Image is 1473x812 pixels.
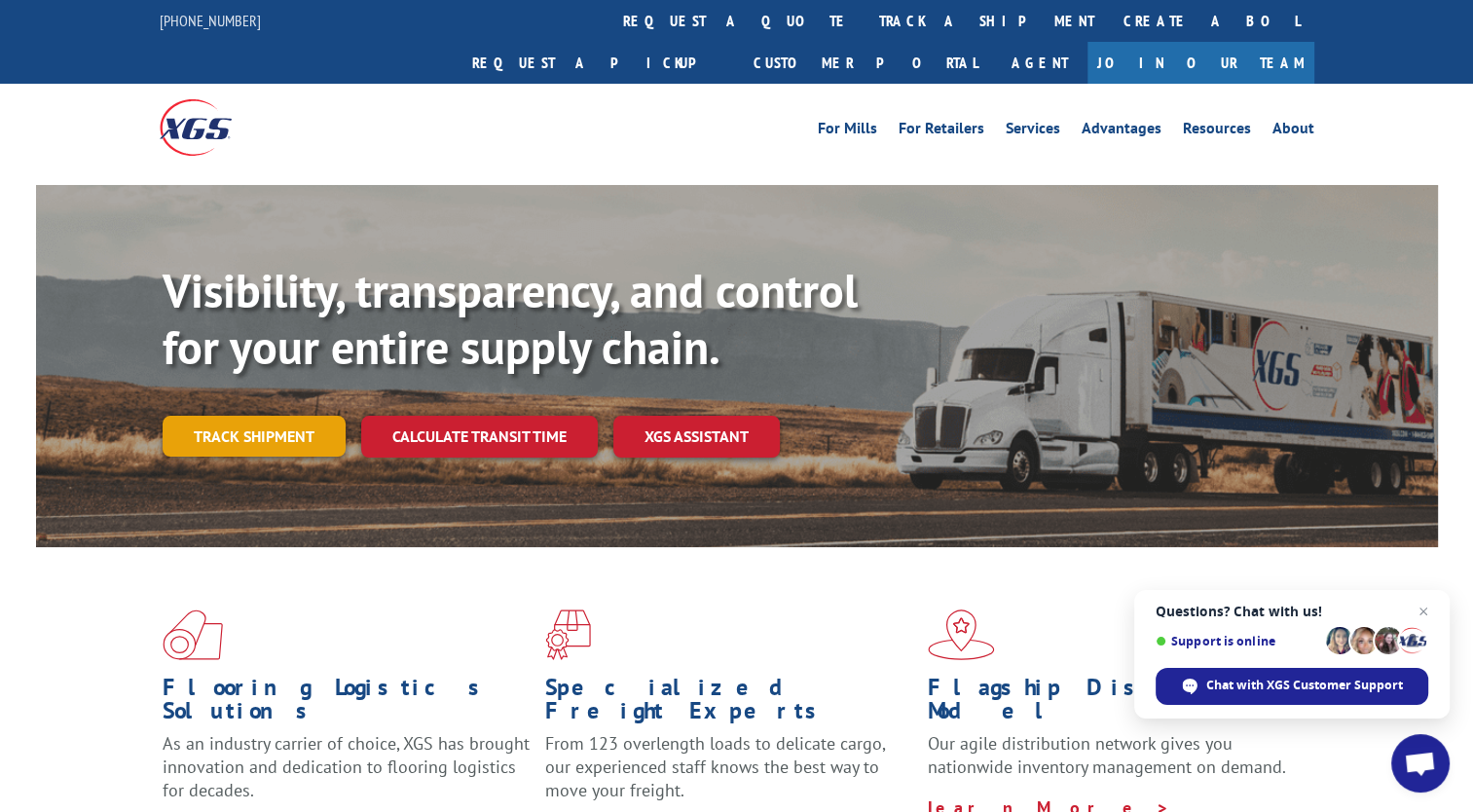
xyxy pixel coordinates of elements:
[928,732,1286,778] span: Our agile distribution network gives you nationwide inventory management on demand.
[1087,42,1314,84] a: Join Our Team
[458,42,739,84] a: Request a pickup
[1391,734,1450,793] div: Open chat
[992,42,1087,84] a: Agent
[545,609,591,660] img: xgs-icon-focused-on-flooring-red
[163,260,858,377] b: Visibility, transparency, and control for your entire supply chain.
[361,416,598,458] a: Calculate transit time
[928,676,1296,732] h1: Flagship Distribution Model
[163,676,531,732] h1: Flooring Logistics Solutions
[1272,121,1314,142] a: About
[1412,600,1435,623] span: Close chat
[1156,634,1319,648] span: Support is online
[1156,604,1428,619] span: Questions? Chat with us!
[613,416,780,458] a: XGS ASSISTANT
[739,42,992,84] a: Customer Portal
[1183,121,1251,142] a: Resources
[163,609,223,660] img: xgs-icon-total-supply-chain-intelligence-red
[899,121,984,142] a: For Retailers
[163,732,530,801] span: As an industry carrier of choice, XGS has brought innovation and dedication to flooring logistics...
[160,11,261,30] a: [PHONE_NUMBER]
[1082,121,1161,142] a: Advantages
[163,416,346,457] a: Track shipment
[818,121,877,142] a: For Mills
[1006,121,1060,142] a: Services
[1156,668,1428,705] div: Chat with XGS Customer Support
[545,676,913,732] h1: Specialized Freight Experts
[928,609,995,660] img: xgs-icon-flagship-distribution-model-red
[1206,677,1403,694] span: Chat with XGS Customer Support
